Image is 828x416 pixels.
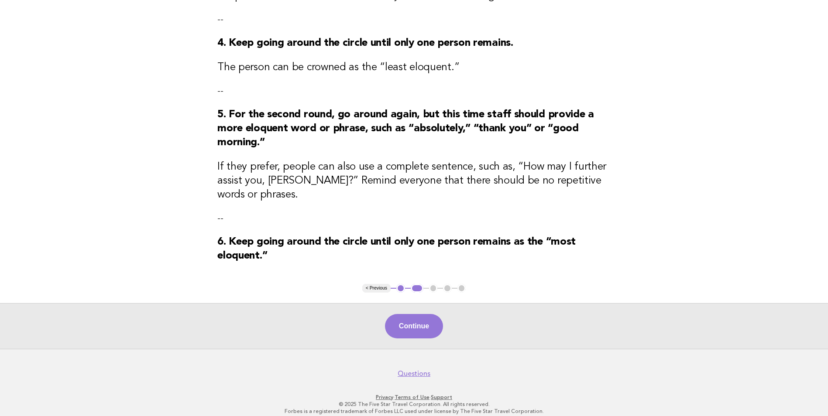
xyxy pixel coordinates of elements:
[217,160,611,202] h3: If they prefer, people can also use a complete sentence, such as, “How may I further assist you, ...
[217,61,611,75] h3: The person can be crowned as the “least eloquent.”
[147,408,681,415] p: Forbes is a registered trademark of Forbes LLC used under license by The Five Star Travel Corpora...
[217,109,594,148] strong: 5. For the second round, go around again, but this time staff should provide a more eloquent word...
[147,394,681,401] p: · ·
[431,394,452,400] a: Support
[385,314,443,338] button: Continue
[395,394,429,400] a: Terms of Use
[217,14,611,26] p: --
[362,284,391,293] button: < Previous
[217,212,611,225] p: --
[217,38,513,48] strong: 4. Keep going around the circle until only one person remains.
[411,284,423,293] button: 2
[376,394,393,400] a: Privacy
[398,369,430,378] a: Questions
[217,237,576,261] strong: 6. Keep going around the circle until only one person remains as the “most eloquent.”
[147,401,681,408] p: © 2025 The Five Star Travel Corporation. All rights reserved.
[217,85,611,97] p: --
[396,284,405,293] button: 1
